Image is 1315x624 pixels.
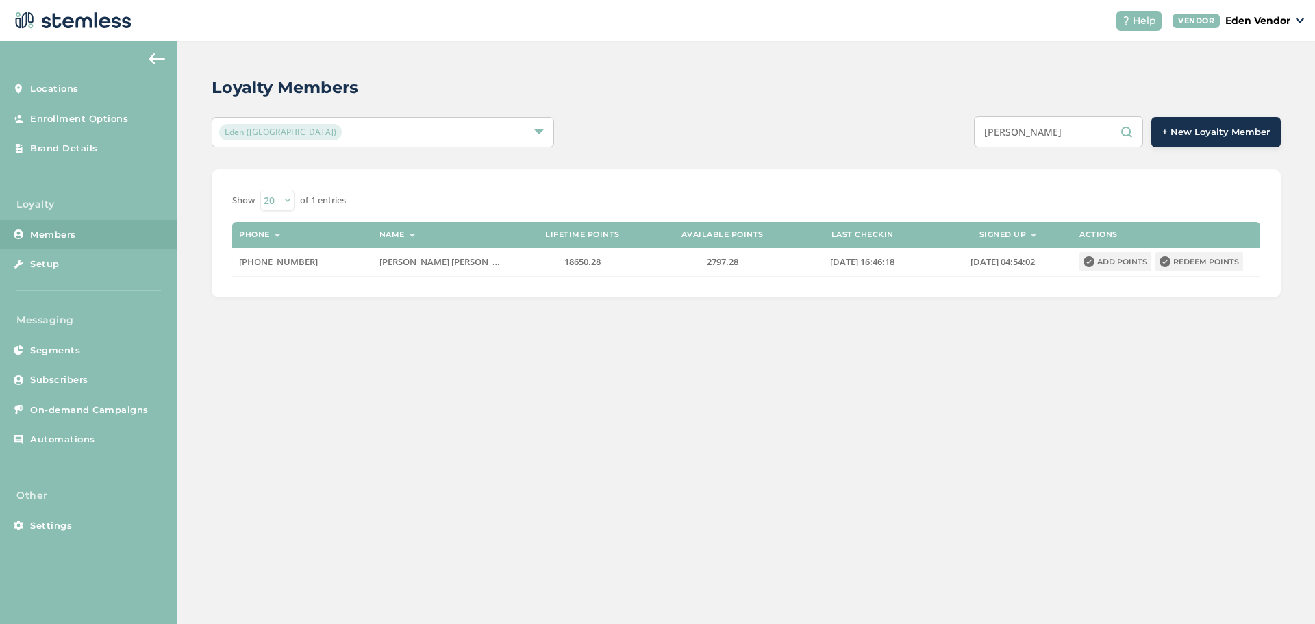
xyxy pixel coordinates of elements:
label: James Wade Campbell [379,256,505,268]
img: icon-sort-1e1d7615.svg [409,234,416,237]
span: On-demand Campaigns [30,403,149,417]
span: Enrollment Options [30,112,128,126]
p: Eden Vendor [1225,14,1290,28]
span: + New Loyalty Member [1162,125,1270,139]
label: 2797.28 [660,256,786,268]
span: 18650.28 [564,255,601,268]
input: Search [974,116,1143,147]
span: Settings [30,519,72,533]
label: 18650.28 [519,256,645,268]
span: Eden ([GEOGRAPHIC_DATA]) [219,124,342,140]
span: Members [30,228,76,242]
span: [DATE] 04:54:02 [970,255,1035,268]
th: Actions [1073,222,1260,248]
span: Brand Details [30,142,98,155]
h2: Loyalty Members [212,75,358,100]
span: Segments [30,344,80,358]
label: of 1 entries [300,194,346,208]
div: VENDOR [1173,14,1220,28]
label: Phone [239,230,270,239]
span: [PERSON_NAME] [PERSON_NAME] [379,255,521,268]
label: Last checkin [831,230,894,239]
span: Automations [30,433,95,447]
label: Available points [681,230,764,239]
button: Add points [1079,252,1151,271]
label: Show [232,194,255,208]
img: icon-help-white-03924b79.svg [1122,16,1130,25]
span: Help [1133,14,1156,28]
button: Redeem points [1155,252,1243,271]
span: [PHONE_NUMBER] [239,255,318,268]
label: 2025-09-25 16:46:18 [799,256,925,268]
img: icon_down-arrow-small-66adaf34.svg [1296,18,1304,23]
img: icon-sort-1e1d7615.svg [1030,234,1037,237]
span: 2797.28 [707,255,738,268]
span: [DATE] 16:46:18 [830,255,894,268]
span: Locations [30,82,79,96]
img: logo-dark-0685b13c.svg [11,7,131,34]
span: Setup [30,258,60,271]
label: Name [379,230,405,239]
label: (918) 906-9384 [239,256,365,268]
label: Signed up [979,230,1027,239]
span: Subscribers [30,373,88,387]
iframe: Chat Widget [1247,558,1315,624]
button: + New Loyalty Member [1151,117,1281,147]
img: icon-arrow-back-accent-c549486e.svg [149,53,165,64]
label: Lifetime points [545,230,620,239]
label: 2024-01-22 04:54:02 [940,256,1066,268]
img: icon-sort-1e1d7615.svg [274,234,281,237]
